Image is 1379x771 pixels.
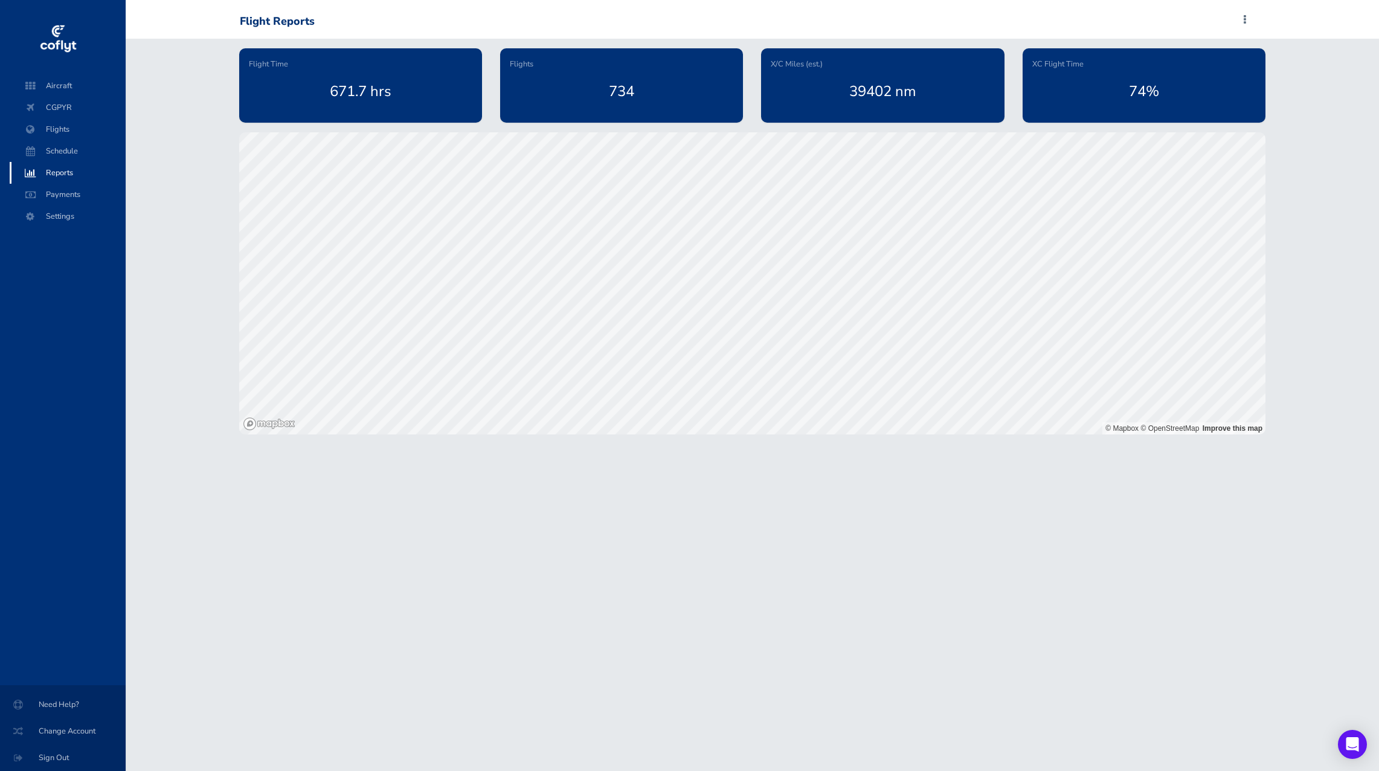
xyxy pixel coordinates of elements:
[22,140,114,162] span: Schedule
[38,21,78,57] img: coflyt logo
[249,70,472,112] div: 671.7 hrs
[1105,424,1139,433] a: Mapbox
[771,58,823,70] span: X/C Miles (est.)
[22,162,114,184] span: Reports
[249,58,288,70] span: Flight Time
[1032,70,1256,112] div: 74%
[14,747,111,769] span: Sign Out
[22,184,114,205] span: Payments
[14,694,111,715] span: Need Help?
[1032,58,1084,70] span: XC Flight Time
[1203,424,1262,433] a: Improve this map
[22,205,114,227] span: Settings
[22,97,114,118] span: CGPYR
[243,418,295,430] a: Mapbox logo
[510,70,733,112] div: 734
[22,118,114,140] span: Flights
[1140,424,1199,433] a: OpenStreetMap
[14,720,111,742] span: Change Account
[22,75,114,97] span: Aircraft
[239,132,1265,434] canvas: Map
[510,58,533,70] span: Flights
[771,70,994,112] div: 39402 nm
[1338,730,1367,759] div: Open Intercom Messenger
[240,15,315,28] div: Flight Reports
